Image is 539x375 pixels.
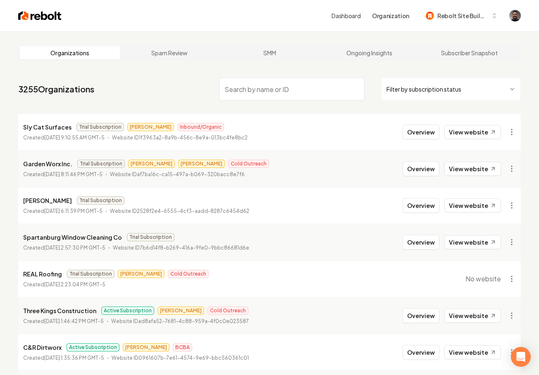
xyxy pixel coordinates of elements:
p: Website ID 1f3963a2-8a9b-456c-8e9a-013bc4fe8bc2 [112,134,248,142]
span: Cold Outreach [228,160,269,168]
p: Created [23,170,103,179]
a: View website [444,309,501,323]
div: Open Intercom Messenger [511,347,531,367]
span: BCBA [173,343,192,351]
img: Rebolt Site Builder [426,12,434,20]
p: Created [23,134,105,142]
time: [DATE] 1:35:36 PM GMT-5 [44,355,104,361]
time: [DATE] 2:57:30 PM GMT-5 [44,245,105,251]
button: Overview [403,198,439,213]
span: Active Subscription [101,307,154,315]
a: 3255Organizations [18,83,94,95]
p: C&R Dirtworx [23,342,62,352]
button: Organization [367,8,414,23]
img: Rebolt Logo [18,10,62,21]
span: Rebolt Site Builder [437,12,488,20]
span: Trial Subscription [127,233,174,241]
span: [PERSON_NAME] [123,343,169,351]
p: REAL Roofing [23,269,62,279]
span: Trial Subscription [77,196,124,205]
p: Created [23,317,104,325]
span: [PERSON_NAME] [118,270,165,278]
span: [PERSON_NAME] [127,123,174,131]
span: [PERSON_NAME] [157,307,204,315]
p: Created [23,244,105,252]
p: [PERSON_NAME] [23,196,72,205]
p: Website ID 7b6d14f8-b269-416a-9fe0-9bbc86681d6e [113,244,249,252]
p: Website ID af7ba16c-ca15-497a-b069-320bacc8e7f6 [110,170,245,179]
p: Created [23,281,105,289]
time: [DATE] 2:23:04 PM GMT-5 [44,281,105,288]
a: View website [444,345,501,359]
time: [DATE] 9:10:55 AM GMT-5 [44,134,105,141]
a: Spam Review [120,46,220,59]
span: Cold Outreach [168,270,209,278]
p: Website ID 0961607b-7e61-4574-9e69-bbc560361c01 [112,354,249,362]
span: Trial Subscription [76,123,124,131]
span: Trial Subscription [67,270,114,278]
time: [DATE] 8:11:46 PM GMT-5 [44,171,103,177]
p: Created [23,207,103,215]
time: [DATE] 6:11:39 PM GMT-5 [44,208,103,214]
a: View website [444,162,501,176]
span: Active Subscription [67,343,119,351]
img: Daniel Humberto Ortega Celis [509,10,521,21]
a: View website [444,235,501,249]
button: Overview [403,308,439,323]
a: Dashboard [332,12,360,20]
time: [DATE] 1:46:42 PM GMT-5 [44,318,104,324]
p: Website ID 2528f2e4-6555-4cf3-aadd-8287c6454d62 [110,207,249,215]
p: Created [23,354,104,362]
span: [PERSON_NAME] [128,160,175,168]
span: Trial Subscription [77,160,125,168]
a: Ongoing Insights [320,46,420,59]
p: Garden Worx Inc. [23,159,72,169]
p: Sly Cat Surfaces [23,122,72,132]
p: Three Kings Construction [23,306,96,316]
span: Cold Outreach [207,307,248,315]
button: Overview [403,235,439,250]
input: Search by name or ID [219,78,365,101]
a: Subscriber Snapshot [419,46,519,59]
a: View website [444,125,501,139]
button: Overview [403,125,439,139]
button: Overview [403,161,439,176]
span: Inbound/Organic [177,123,224,131]
a: View website [444,198,501,212]
a: SMM [219,46,320,59]
p: Spartanburg Window Cleaning Co [23,232,122,242]
span: [PERSON_NAME] [178,160,225,168]
a: Organizations [20,46,120,59]
p: Website ID ad8afa52-7681-4c88-959a-4f0c0e023587 [111,317,249,325]
button: Overview [403,345,439,360]
button: Open user button [509,10,521,21]
span: No website [465,274,501,284]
